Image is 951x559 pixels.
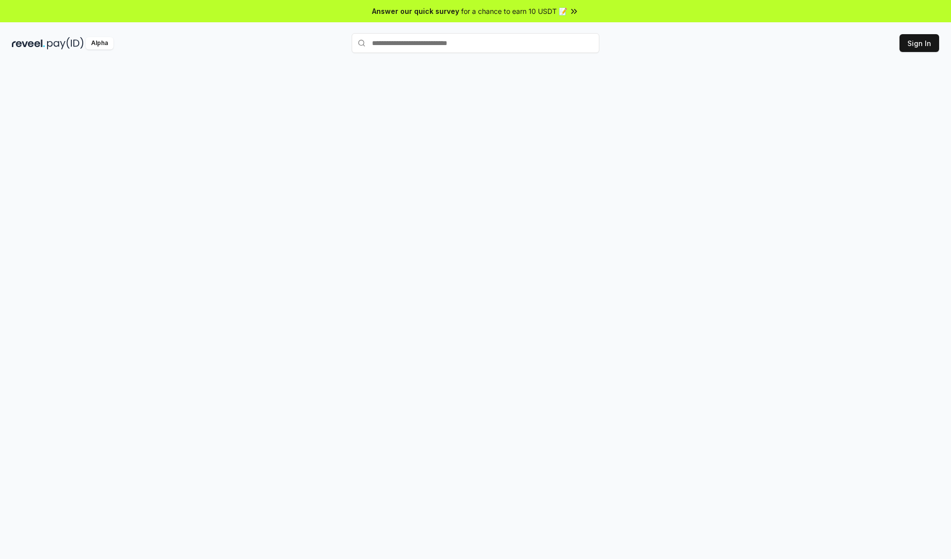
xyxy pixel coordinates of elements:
button: Sign In [899,34,939,52]
span: for a chance to earn 10 USDT 📝 [461,6,567,16]
div: Alpha [86,37,113,50]
img: pay_id [47,37,84,50]
span: Answer our quick survey [372,6,459,16]
img: reveel_dark [12,37,45,50]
